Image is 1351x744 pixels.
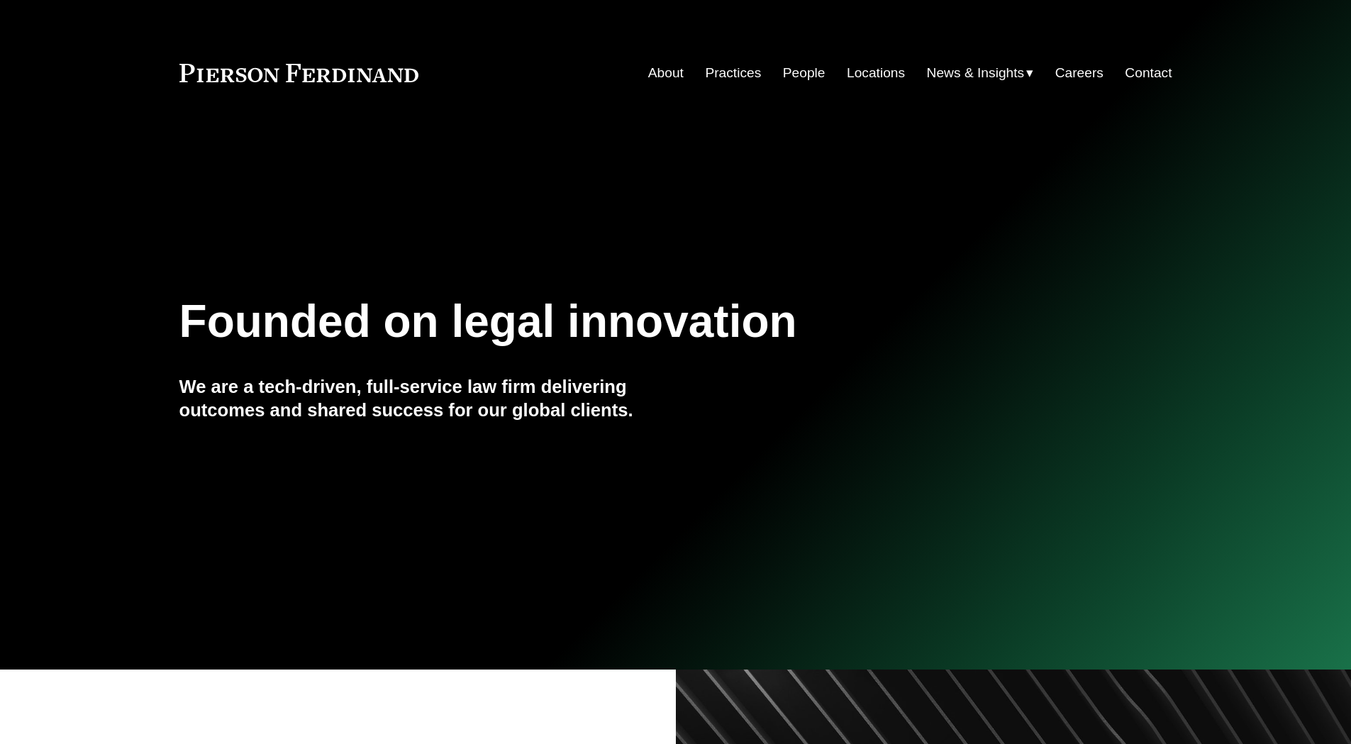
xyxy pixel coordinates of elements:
a: Practices [705,60,761,87]
a: Contact [1125,60,1172,87]
h4: We are a tech-driven, full-service law firm delivering outcomes and shared success for our global... [179,375,676,421]
span: News & Insights [927,61,1025,86]
a: Careers [1055,60,1103,87]
a: Locations [847,60,905,87]
a: People [783,60,825,87]
a: About [648,60,684,87]
h1: Founded on legal innovation [179,296,1007,348]
a: folder dropdown [927,60,1034,87]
